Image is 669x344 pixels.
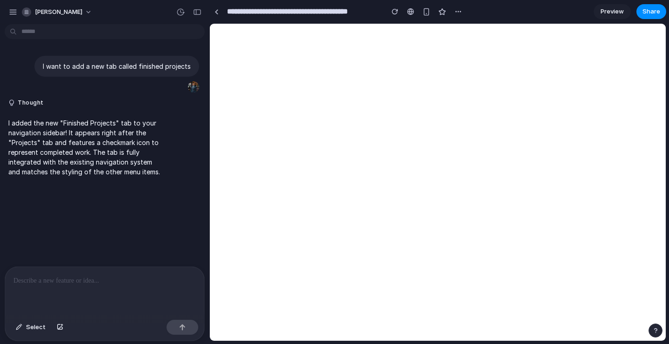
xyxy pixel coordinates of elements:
span: [PERSON_NAME] [35,7,82,17]
span: Share [642,7,660,16]
span: Preview [601,7,624,16]
a: Preview [594,4,631,19]
p: I want to add a new tab called finished projects [43,61,191,71]
button: Share [636,4,666,19]
button: [PERSON_NAME] [18,5,97,20]
p: I added the new "Finished Projects" tab to your navigation sidebar! It appears right after the "P... [8,118,164,177]
span: Select [26,323,46,332]
button: Select [11,320,50,335]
